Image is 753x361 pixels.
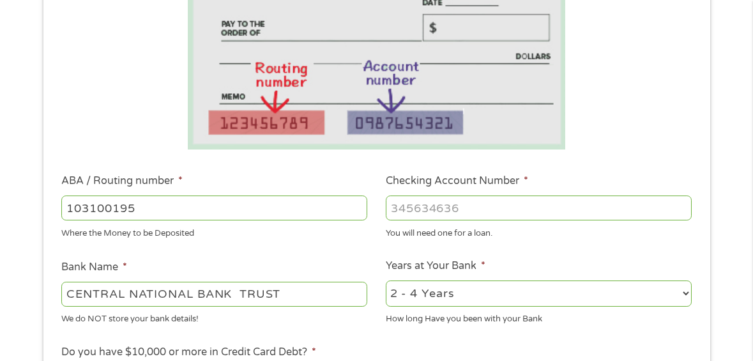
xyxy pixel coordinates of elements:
[386,196,692,220] input: 345634636
[61,261,127,274] label: Bank Name
[61,346,316,359] label: Do you have $10,000 or more in Credit Card Debt?
[61,222,367,240] div: Where the Money to be Deposited
[61,196,367,220] input: 263177916
[386,222,692,240] div: You will need one for a loan.
[61,309,367,326] div: We do NOT store your bank details!
[386,259,485,273] label: Years at Your Bank
[386,309,692,326] div: How long Have you been with your Bank
[386,174,528,188] label: Checking Account Number
[61,174,183,188] label: ABA / Routing number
